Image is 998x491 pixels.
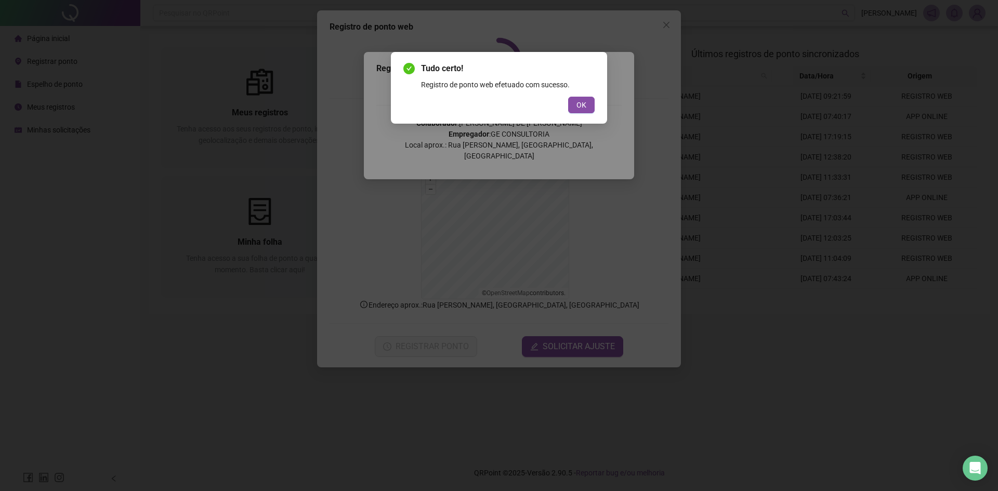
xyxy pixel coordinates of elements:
[421,79,595,90] div: Registro de ponto web efetuado com sucesso.
[568,97,595,113] button: OK
[576,99,586,111] span: OK
[421,62,595,75] span: Tudo certo!
[963,456,988,481] div: Open Intercom Messenger
[403,63,415,74] span: check-circle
